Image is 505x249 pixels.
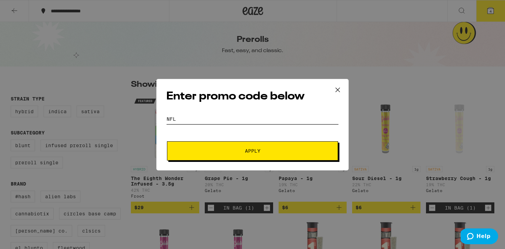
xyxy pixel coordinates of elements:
iframe: Opens a widget where you can find more information [461,228,498,246]
button: Apply [167,141,338,161]
input: Promo code [166,114,339,124]
h2: Enter promo code below [166,89,339,104]
span: Apply [245,149,260,153]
